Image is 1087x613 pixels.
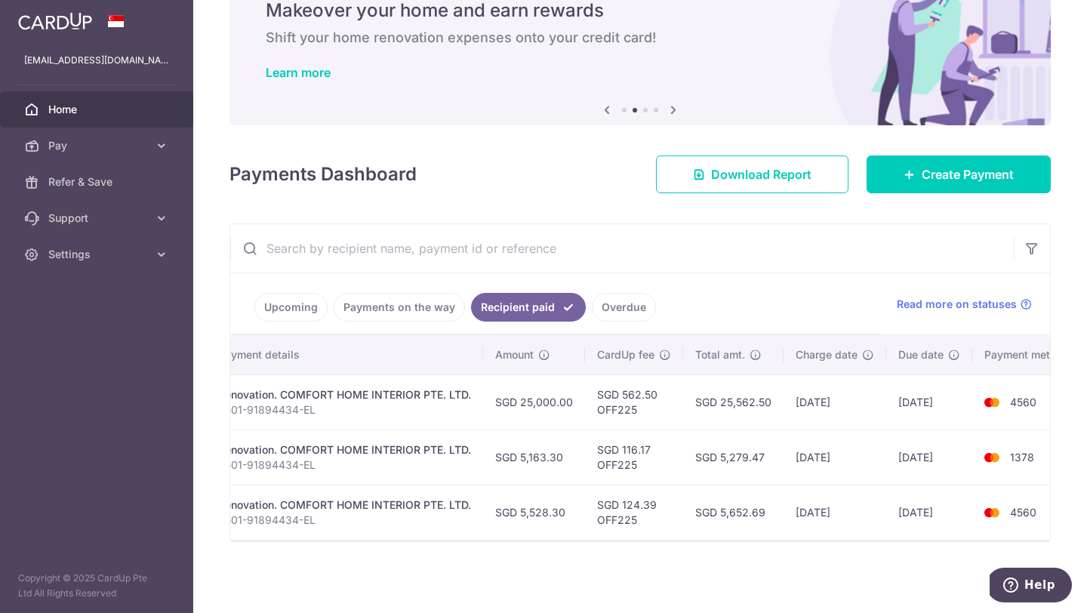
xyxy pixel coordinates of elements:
[48,102,148,117] span: Home
[483,430,585,485] td: SGD 5,163.30
[48,138,148,153] span: Pay
[977,504,1007,522] img: Bank Card
[656,156,848,193] a: Download Report
[218,497,471,513] div: Renovation. COMFORT HOME INTERIOR PTE. LTD.
[48,174,148,189] span: Refer & Save
[886,430,972,485] td: [DATE]
[784,485,886,540] td: [DATE]
[48,211,148,226] span: Support
[48,247,148,262] span: Settings
[784,430,886,485] td: [DATE]
[218,457,471,473] p: 2501-91894434-EL
[683,374,784,430] td: SGD 25,562.50
[206,335,483,374] th: Payment details
[495,347,534,362] span: Amount
[1010,396,1036,408] span: 4560
[585,374,683,430] td: SGD 562.50 OFF225
[585,485,683,540] td: SGD 124.39 OFF225
[24,53,169,68] p: [EMAIL_ADDRESS][DOMAIN_NAME]
[977,448,1007,467] img: Bank Card
[218,402,471,417] p: 2501-91894434-EL
[334,293,465,322] a: Payments on the way
[990,568,1072,605] iframe: Opens a widget where you can find more information
[229,161,417,188] h4: Payments Dashboard
[218,387,471,402] div: Renovation. COMFORT HOME INTERIOR PTE. LTD.
[483,374,585,430] td: SGD 25,000.00
[867,156,1051,193] a: Create Payment
[218,513,471,528] p: 2501-91894434-EL
[230,224,1014,273] input: Search by recipient name, payment id or reference
[597,347,654,362] span: CardUp fee
[784,374,886,430] td: [DATE]
[471,293,586,322] a: Recipient paid
[18,12,92,30] img: CardUp
[254,293,328,322] a: Upcoming
[886,485,972,540] td: [DATE]
[218,442,471,457] div: Renovation. COMFORT HOME INTERIOR PTE. LTD.
[922,165,1014,183] span: Create Payment
[266,65,331,80] a: Learn more
[683,485,784,540] td: SGD 5,652.69
[711,165,811,183] span: Download Report
[886,374,972,430] td: [DATE]
[585,430,683,485] td: SGD 116.17 OFF225
[1010,506,1036,519] span: 4560
[796,347,858,362] span: Charge date
[695,347,745,362] span: Total amt.
[683,430,784,485] td: SGD 5,279.47
[897,297,1017,312] span: Read more on statuses
[977,393,1007,411] img: Bank Card
[972,335,1087,374] th: Payment method
[1010,451,1034,464] span: 1378
[483,485,585,540] td: SGD 5,528.30
[897,297,1032,312] a: Read more on statuses
[898,347,944,362] span: Due date
[266,29,1015,47] h6: Shift your home renovation expenses onto your credit card!
[592,293,656,322] a: Overdue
